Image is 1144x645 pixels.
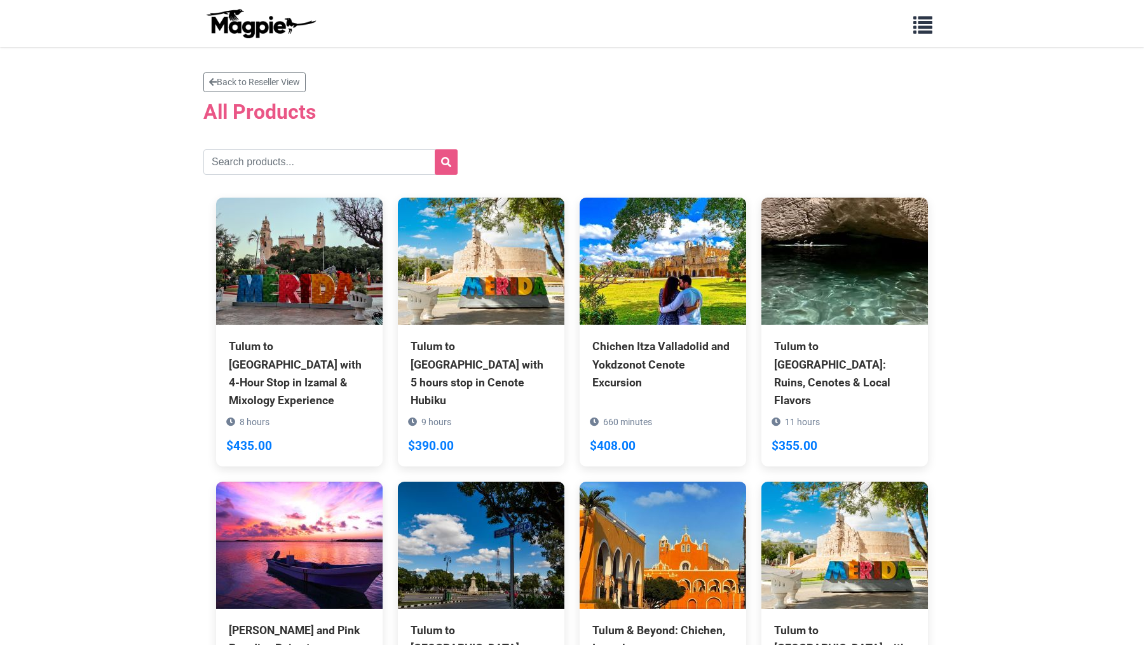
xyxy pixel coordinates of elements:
span: 11 hours [785,417,820,427]
a: Chichen Itza Valladolid and Yokdzonot Cenote Excursion 660 minutes $408.00 [580,198,746,448]
img: Tulum to Mérida with a 3 hours stop in Valladolid [761,482,928,609]
img: Tulum to Mérida: Ruins, Cenotes & Local Flavors [761,198,928,325]
img: Tulum to Mérida: Cenote Chichikan Stopover [398,482,564,609]
div: $355.00 [772,437,817,456]
a: Tulum to [GEOGRAPHIC_DATA]: Ruins, Cenotes & Local Flavors 11 hours $355.00 [761,198,928,466]
span: 660 minutes [603,417,652,427]
div: Tulum to [GEOGRAPHIC_DATA] with 5 hours stop in Cenote Hubiku [411,337,552,409]
div: $390.00 [408,437,454,456]
img: logo-ab69f6fb50320c5b225c76a69d11143b.png [203,8,318,39]
img: Ek Balam and Pink Paradise Ruins to Rainbow Lakes [216,482,383,609]
div: Tulum to [GEOGRAPHIC_DATA]: Ruins, Cenotes & Local Flavors [774,337,915,409]
input: Search products... [203,149,458,175]
span: 9 hours [421,417,451,427]
h2: All Products [203,100,941,124]
a: Tulum to [GEOGRAPHIC_DATA] with 4-Hour Stop in Izamal & Mixology Experience 8 hours $435.00 [216,198,383,466]
div: Tulum to [GEOGRAPHIC_DATA] with 4-Hour Stop in Izamal & Mixology Experience [229,337,370,409]
div: $408.00 [590,437,636,456]
img: Tulum & Beyond: Chichen, Izamal, Valladolid and Tacos [580,482,746,609]
div: $435.00 [226,437,272,456]
a: Back to Reseller View [203,72,306,92]
div: Chichen Itza Valladolid and Yokdzonot Cenote Excursion [592,337,733,391]
a: Tulum to [GEOGRAPHIC_DATA] with 5 hours stop in Cenote Hubiku 9 hours $390.00 [398,198,564,466]
img: Chichen Itza Valladolid and Yokdzonot Cenote Excursion [580,198,746,325]
span: 8 hours [240,417,269,427]
img: Tulum to Mérida with 4-Hour Stop in Izamal & Mixology Experience [216,198,383,325]
img: Tulum to Mérida with 5 hours stop in Cenote Hubiku [398,198,564,325]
